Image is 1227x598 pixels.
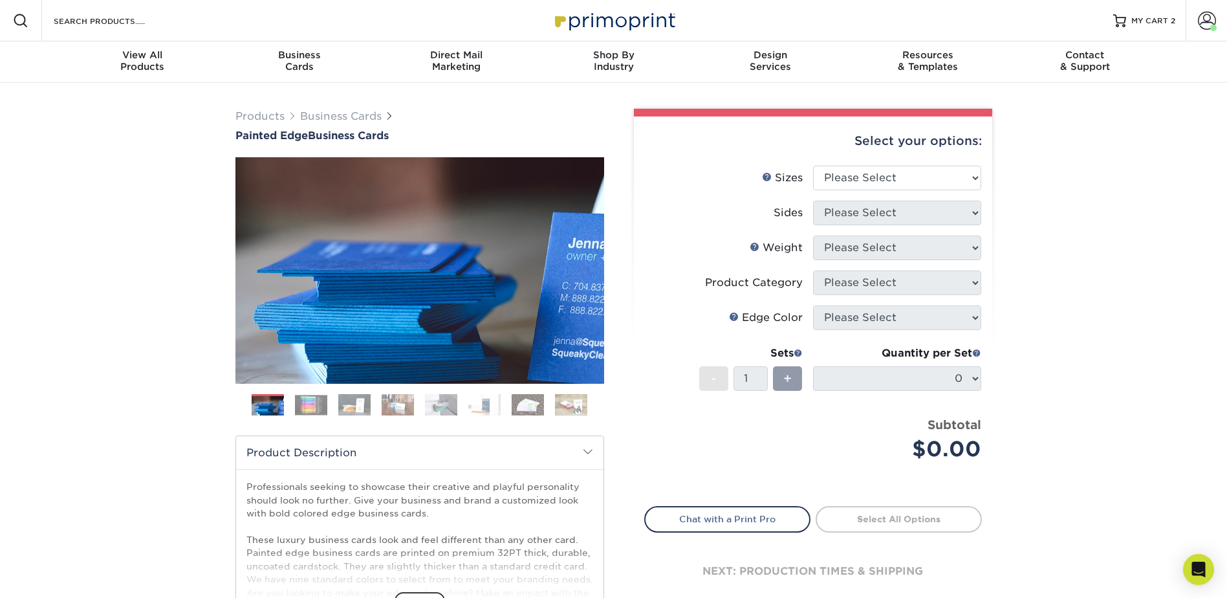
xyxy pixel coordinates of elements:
div: Edge Color [729,310,803,326]
span: Direct Mail [378,49,535,61]
div: Product Category [705,275,803,291]
img: Business Cards 06 [468,393,501,416]
a: Select All Options [816,506,982,532]
div: Services [692,49,849,72]
div: Open Intercom Messenger [1183,554,1214,585]
div: Quantity per Set [813,346,981,361]
iframe: Google Customer Reviews [3,559,110,593]
span: 2 [1171,16,1175,25]
img: Business Cards 02 [295,395,327,415]
h1: Business Cards [235,129,604,142]
img: Painted Edge 01 [235,86,604,455]
div: Cards [221,49,378,72]
div: Sets [699,346,803,361]
a: DesignServices [692,41,849,83]
a: Resources& Templates [849,41,1006,83]
a: Business Cards [300,110,382,122]
span: Business [221,49,378,61]
img: Business Cards 05 [425,393,457,416]
input: SEARCH PRODUCTS..... [52,13,179,28]
span: Shop By [535,49,692,61]
div: Sizes [762,170,803,186]
img: Business Cards 08 [555,393,587,416]
img: Business Cards 07 [512,393,544,416]
img: Primoprint [549,6,679,34]
a: Painted EdgeBusiness Cards [235,129,604,142]
a: Products [235,110,285,122]
img: Business Cards 03 [338,393,371,416]
a: BusinessCards [221,41,378,83]
span: MY CART [1131,16,1168,27]
span: + [783,369,792,388]
span: Resources [849,49,1006,61]
div: Sides [774,205,803,221]
div: Industry [535,49,692,72]
span: Contact [1006,49,1164,61]
strong: Subtotal [928,417,981,432]
a: Shop ByIndustry [535,41,692,83]
a: View AllProducts [64,41,221,83]
span: - [711,369,717,388]
a: Contact& Support [1006,41,1164,83]
span: View All [64,49,221,61]
img: Business Cards 04 [382,393,414,416]
div: Select your options: [644,116,982,166]
h2: Product Description [236,436,603,469]
div: $0.00 [823,434,981,465]
a: Direct MailMarketing [378,41,535,83]
div: & Support [1006,49,1164,72]
span: Painted Edge [235,129,308,142]
div: Products [64,49,221,72]
div: & Templates [849,49,1006,72]
div: Weight [750,240,803,256]
a: Chat with a Print Pro [644,506,810,532]
span: Design [692,49,849,61]
img: Business Cards 01 [252,390,284,422]
div: Marketing [378,49,535,72]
